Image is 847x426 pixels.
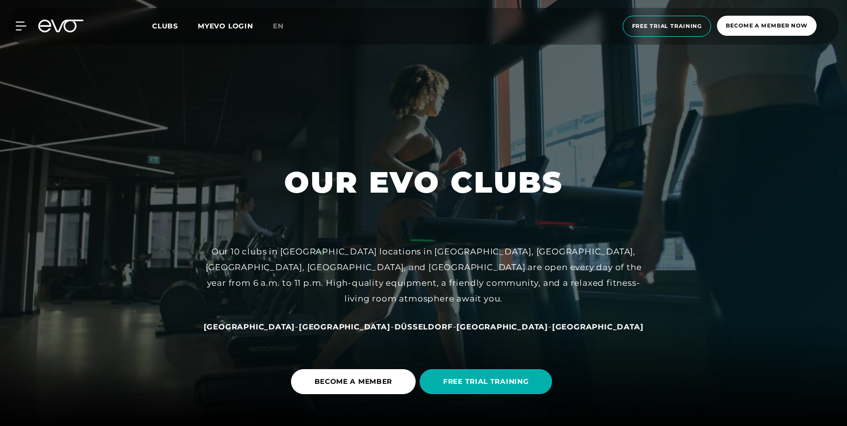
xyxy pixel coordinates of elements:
[152,21,198,30] a: Clubs
[204,322,295,331] a: [GEOGRAPHIC_DATA]
[395,322,453,331] a: Düsseldorf
[632,23,702,29] font: Free trial training
[152,22,178,30] font: Clubs
[443,377,529,386] font: FREE TRIAL TRAINING
[284,164,563,200] font: OUR EVO CLUBS
[714,16,820,37] a: Become a member now
[273,21,295,32] a: en
[552,322,644,331] a: [GEOGRAPHIC_DATA]
[198,22,253,30] a: MYEVO LOGIN
[453,322,457,331] font: -
[420,362,556,401] a: FREE TRIAL TRAINING
[456,322,548,331] a: [GEOGRAPHIC_DATA]
[726,22,808,29] font: Become a member now
[315,377,393,386] font: BECOME A MEMBER
[548,322,552,331] font: -
[291,362,420,401] a: BECOME A MEMBER
[391,322,395,331] font: -
[299,322,391,331] a: [GEOGRAPHIC_DATA]
[273,22,284,30] font: en
[620,16,715,37] a: Free trial training
[206,247,642,304] font: Our 10 clubs in [GEOGRAPHIC_DATA] locations in [GEOGRAPHIC_DATA], [GEOGRAPHIC_DATA], [GEOGRAPHIC_...
[295,322,299,331] font: -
